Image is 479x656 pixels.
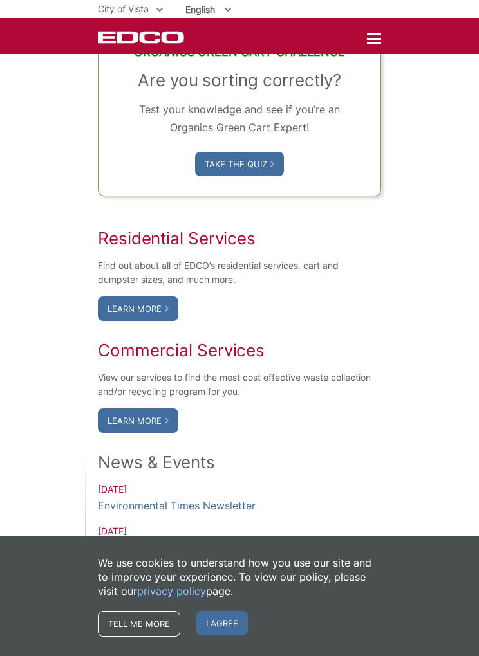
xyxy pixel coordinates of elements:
a: EDCD logo. Return to the homepage. [98,31,184,44]
a: Tell me more [98,611,180,637]
h2: News & Events [98,452,381,473]
a: privacy policy [137,584,206,598]
p: View our services to find the most cost effective waste collection and/or recycling program for you. [98,370,381,399]
h3: Are you sorting correctly? [118,70,361,91]
p: We use cookies to understand how you use our site and to improve your experience. To view our pol... [98,556,381,598]
a: Take the Quiz [195,152,284,176]
span: [DATE] [98,525,127,536]
a: Environmental Times Newsletter [98,497,256,515]
span: City of Vista [98,3,149,14]
a: Learn More [98,296,178,321]
span: [DATE] [98,484,127,495]
p: Test your knowledge and see if you’re an Organics Green Cart Expert! [118,100,361,136]
h2: Residential Services [98,228,381,249]
span: I agree [196,611,248,635]
h2: Commercial Services [98,340,381,361]
p: Find out about all of EDCO’s residential services, cart and dumpster sizes, and much more. [98,259,381,287]
a: Learn More [98,408,178,433]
